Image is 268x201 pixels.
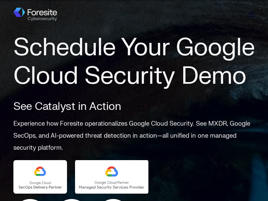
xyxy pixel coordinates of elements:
[13,27,255,90] h1: Schedule Your Google Cloud Security Demo
[13,118,255,154] p: Experience how Foresite operationalizes Google Cloud Security. See MXDR, Google SecOps, and AI-po...
[13,101,255,112] h3: See Catalyst in Action
[13,160,67,194] img: Foresite - Google Cloud SecOps Delivery Partner Badge
[13,7,57,21] a: Back to Home
[13,7,57,21] img: Foresite logo, a hexagon shape of blues with a directional arrow to the right hand side, and the ...
[75,160,148,194] img: Foresite is a Google Cloud Managed Security Services Partner
[245,9,258,20] a: Open Burger Menu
